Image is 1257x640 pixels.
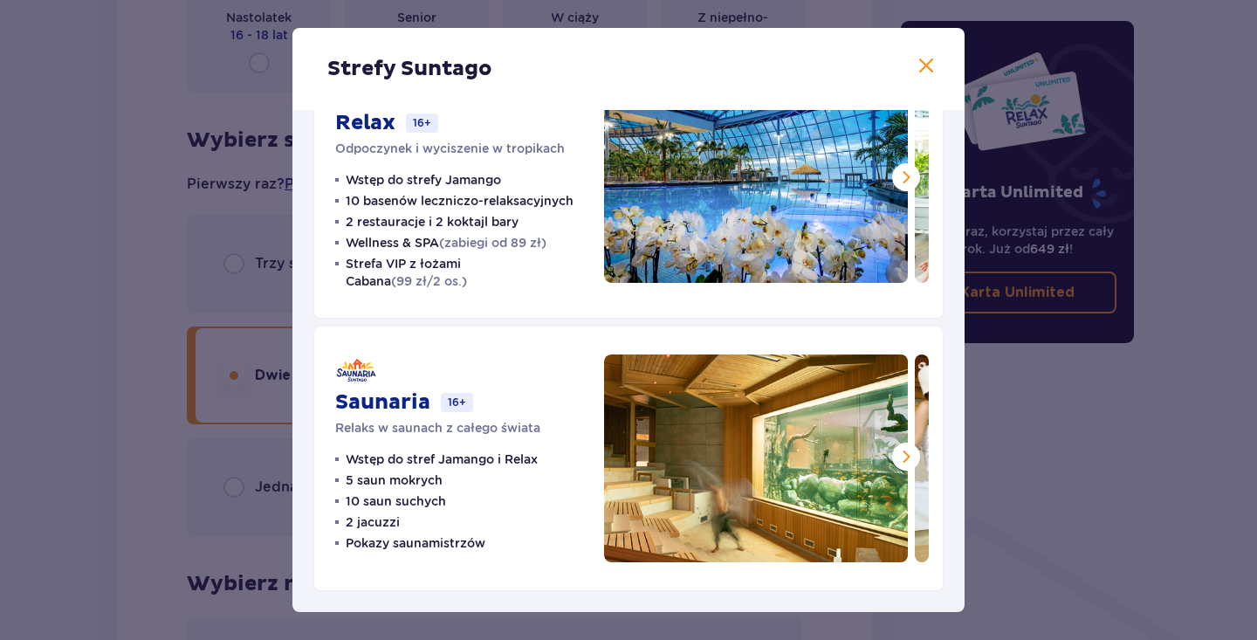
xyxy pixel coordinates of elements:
p: Saunaria [335,389,430,416]
p: Wstęp do strefy Jamango [346,171,501,189]
p: 2 restauracje i 2 koktajl bary [346,213,519,231]
p: Wellness & SPA [346,234,546,251]
p: 5 saun mokrych [346,471,443,489]
img: Relax [604,75,908,283]
p: 2 jacuzzi [346,513,400,531]
p: Relax [335,110,395,136]
p: Relaks w saunach z całego świata [335,419,540,437]
p: Strefa VIP z łożami Cabana [346,255,583,290]
p: Odpoczynek i wyciszenie w tropikach [335,140,565,157]
span: (zabiegi od 89 zł) [439,236,546,250]
p: Strefy Suntago [327,56,492,82]
p: 10 saun suchych [346,492,446,510]
p: 16+ [406,114,438,133]
p: 10 basenów leczniczo-relaksacyjnych [346,192,574,210]
p: Wstęp do stref Jamango i Relax [346,451,538,468]
p: Pokazy saunamistrzów [346,534,485,552]
p: 16+ [441,393,473,412]
span: (99 zł/2 os.) [391,274,467,288]
img: Saunaria logo [335,354,377,386]
img: Saunaria [604,354,908,562]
